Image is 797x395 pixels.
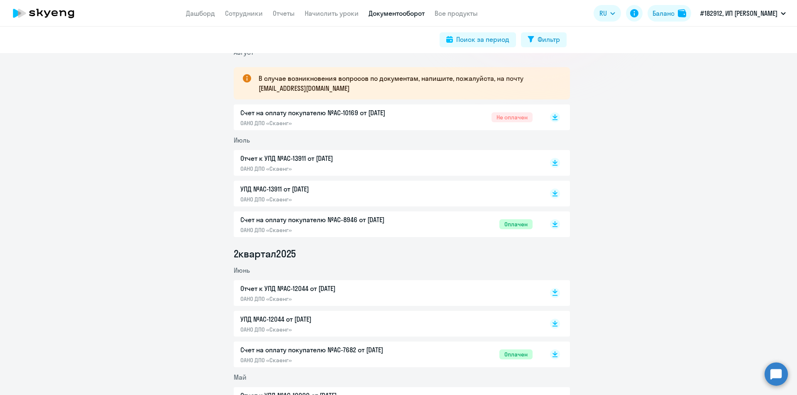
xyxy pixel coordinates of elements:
[240,295,415,303] p: ОАНО ДПО «Скаенг»
[599,8,607,18] span: RU
[240,356,415,364] p: ОАНО ДПО «Скаенг»
[240,314,415,324] p: УПД №AC-12044 от [DATE]
[240,215,533,234] a: Счет на оплату покупателю №AC-8946 от [DATE]ОАНО ДПО «Скаенг»Оплачен
[499,349,533,359] span: Оплачен
[240,119,415,127] p: ОАНО ДПО «Скаенг»
[225,9,263,17] a: Сотрудники
[186,9,215,17] a: Дашборд
[648,5,691,22] button: Балансbalance
[538,34,560,44] div: Фильтр
[240,184,533,203] a: УПД №AC-13911 от [DATE]ОАНО ДПО «Скаенг»
[240,184,415,194] p: УПД №AC-13911 от [DATE]
[240,165,415,172] p: ОАНО ДПО «Скаенг»
[678,9,686,17] img: balance
[234,266,250,274] span: Июнь
[240,284,415,293] p: Отчет к УПД №AC-12044 от [DATE]
[240,314,533,333] a: УПД №AC-12044 от [DATE]ОАНО ДПО «Скаенг»
[240,226,415,234] p: ОАНО ДПО «Скаенг»
[240,345,415,355] p: Счет на оплату покупателю №AC-7682 от [DATE]
[696,3,790,23] button: #182912, ИП [PERSON_NAME]
[240,108,533,127] a: Счет на оплату покупателю №AC-10169 от [DATE]ОАНО ДПО «Скаенг»Не оплачен
[700,8,777,18] p: #182912, ИП [PERSON_NAME]
[240,153,533,172] a: Отчет к УПД №AC-13911 от [DATE]ОАНО ДПО «Скаенг»
[499,219,533,229] span: Оплачен
[521,32,567,47] button: Фильтр
[440,32,516,47] button: Поиск за период
[435,9,478,17] a: Все продукты
[369,9,425,17] a: Документооборот
[653,8,675,18] div: Баланс
[240,326,415,333] p: ОАНО ДПО «Скаенг»
[240,196,415,203] p: ОАНО ДПО «Скаенг»
[240,153,415,163] p: Отчет к УПД №AC-13911 от [DATE]
[259,73,555,93] p: В случае возникновения вопросов по документам, напишите, пожалуйста, на почту [EMAIL_ADDRESS][DOM...
[234,373,247,381] span: Май
[273,9,295,17] a: Отчеты
[594,5,621,22] button: RU
[305,9,359,17] a: Начислить уроки
[240,215,415,225] p: Счет на оплату покупателю №AC-8946 от [DATE]
[234,136,250,144] span: Июль
[240,108,415,118] p: Счет на оплату покупателю №AC-10169 от [DATE]
[456,34,509,44] div: Поиск за период
[491,112,533,122] span: Не оплачен
[240,284,533,303] a: Отчет к УПД №AC-12044 от [DATE]ОАНО ДПО «Скаенг»
[240,345,533,364] a: Счет на оплату покупателю №AC-7682 от [DATE]ОАНО ДПО «Скаенг»Оплачен
[234,247,570,260] li: 2 квартал 2025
